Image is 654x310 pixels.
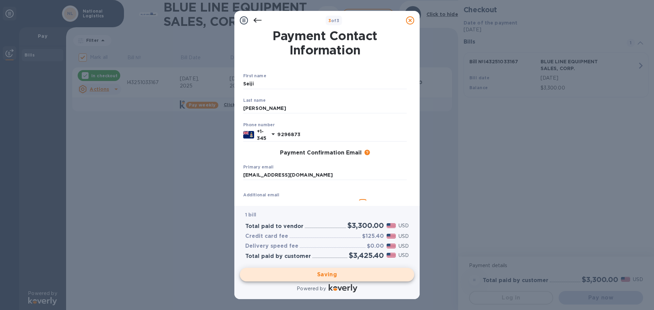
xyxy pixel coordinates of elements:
[245,253,311,260] h3: Total paid by customer
[245,212,256,217] b: 1 bill
[243,103,407,114] input: Enter your last name
[399,233,409,240] p: USD
[245,243,298,249] h3: Delivery speed fee
[280,150,362,156] h3: Payment Confirmation Email
[243,79,407,89] input: Enter your first name
[399,222,409,229] p: USD
[387,253,396,258] img: USD
[387,244,396,248] img: USD
[243,74,266,78] label: First name
[245,223,303,230] h3: Total paid to vendor
[328,18,331,23] span: 3
[243,193,279,197] label: Additional email
[367,243,384,249] h3: $0.00
[347,221,384,230] h2: $3,300.00
[243,29,407,57] h1: Payment Contact Information
[399,243,409,250] p: USD
[257,128,266,142] p: +1-345
[243,98,266,102] label: Last name
[297,285,326,292] p: Powered by
[243,165,274,169] label: Primary email
[329,284,357,292] img: Logo
[328,18,340,23] b: of 3
[243,170,407,180] input: Enter your primary email
[243,198,356,208] input: Enter additional email
[370,200,407,206] u: Add to the list
[243,131,254,138] img: KY
[349,251,384,260] h2: $3,425.40
[362,233,384,240] h3: $125.40
[277,130,407,140] input: Enter your phone number
[387,223,396,228] img: USD
[245,233,288,240] h3: Credit card fee
[387,234,396,239] img: USD
[399,252,409,259] p: USD
[243,123,275,127] label: Phone number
